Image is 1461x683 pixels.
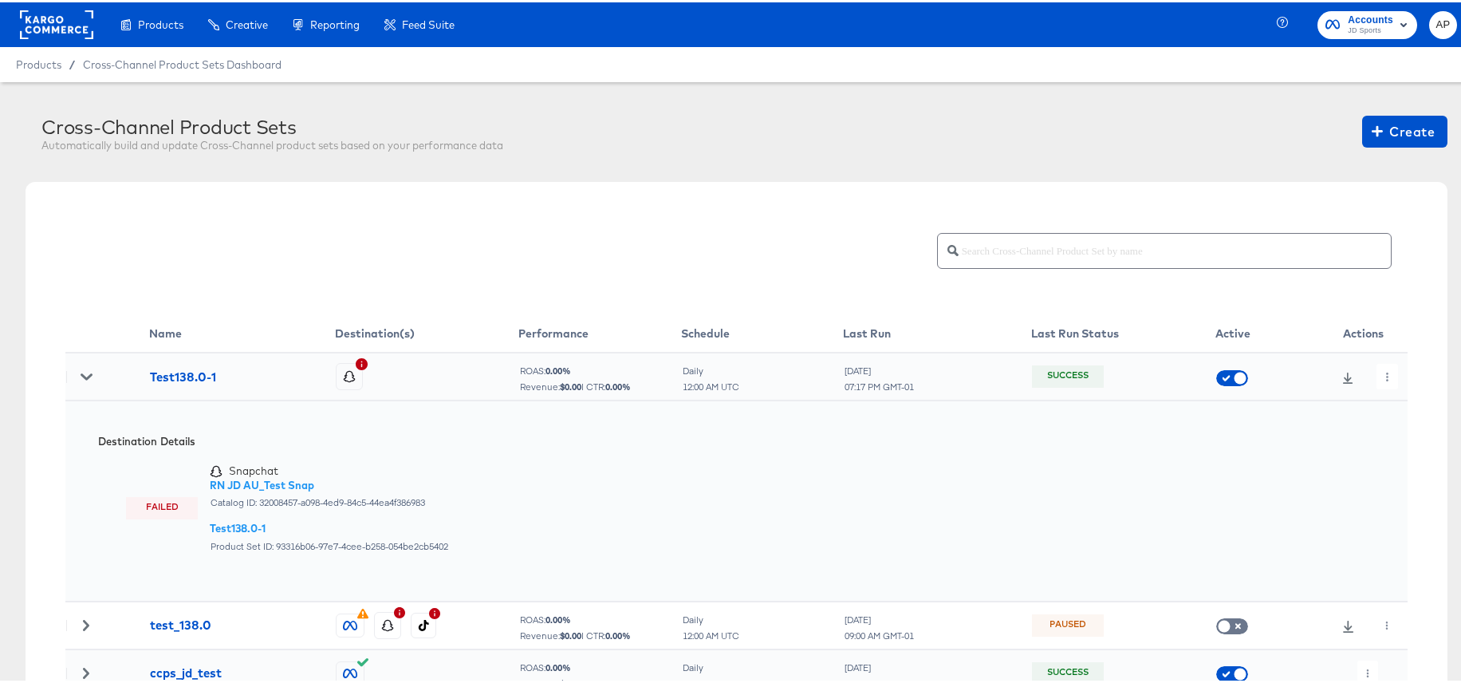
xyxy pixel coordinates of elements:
[1215,313,1318,350] th: Active
[1348,10,1393,26] span: Accounts
[1317,9,1417,37] button: AccountsJD Sports
[519,379,679,390] div: Revenue: | CTR:
[843,313,1031,350] th: Last Run
[150,614,211,631] div: test_138.0
[402,16,455,29] span: Feed Suite
[682,660,740,671] div: Daily
[41,113,503,136] div: Cross-Channel Product Sets
[1362,113,1447,145] button: Create
[66,618,106,629] div: Toggle Row Expanded
[519,628,679,639] div: Revenue: | CTR:
[1031,313,1215,350] th: Last Run Status
[560,378,581,390] b: $ 0.00
[519,363,679,374] div: ROAS:
[83,56,282,69] a: Cross-Channel Product Sets Dashboard
[150,662,222,679] div: ccps_jd_test
[844,660,915,671] div: [DATE]
[1047,664,1089,678] div: Success
[1435,14,1451,32] span: AP
[1375,118,1435,140] span: Create
[66,369,106,380] div: Toggle Row Expanded
[681,313,843,350] th: Schedule
[149,313,334,350] th: Name
[146,499,179,513] div: Failed
[844,612,915,623] div: [DATE]
[61,56,83,69] span: /
[682,628,740,639] div: 12:00 AM UTC
[138,16,183,29] span: Products
[210,519,449,534] a: Test138.0-1
[41,136,503,151] div: Automatically build and update Cross-Channel product sets based on your performance data
[210,539,449,550] div: Product Set ID: 93316b06-97e7-4cee-b258-054be2cb5402
[519,612,679,623] div: ROAS:
[66,665,106,677] div: Toggle Row Expanded
[844,628,915,639] div: 09:00 AM GMT-01
[545,659,571,671] b: 0.00 %
[682,612,740,623] div: Daily
[229,463,278,476] span: Snapchat
[1047,367,1089,381] div: Success
[605,627,631,639] b: 0.00 %
[210,476,449,491] a: RN JD AU_Test Snap
[226,16,268,29] span: Creative
[560,627,581,639] b: $ 0.00
[1318,313,1408,350] th: Actions
[210,495,449,506] div: Catalog ID: 32008457-a098-4ed9-84c5-44ea4f386983
[844,363,915,374] div: [DATE]
[1049,616,1086,630] div: Paused
[682,363,740,374] div: Daily
[16,56,61,69] span: Products
[519,660,679,671] div: ROAS:
[1429,9,1457,37] button: AP
[310,16,360,29] span: Reporting
[518,313,680,350] th: Performance
[605,378,631,390] b: 0.00 %
[1348,22,1393,35] span: JD Sports
[150,366,216,383] div: Test138.0-1
[682,379,740,390] div: 12:00 AM UTC
[844,379,915,390] div: 07:17 PM GMT-01
[545,611,571,623] b: 0.00 %
[545,362,571,374] b: 0.00 %
[335,313,519,350] th: Destination(s)
[98,432,449,447] div: Destination Details
[959,225,1391,259] input: Search Cross-Channel Product Set by name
